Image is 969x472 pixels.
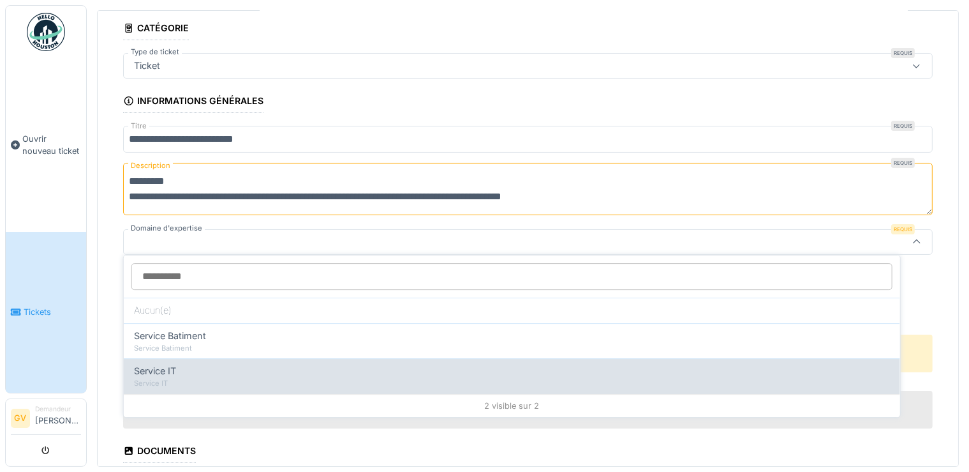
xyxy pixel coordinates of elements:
[22,133,81,157] span: Ouvrir nouveau ticket
[11,409,30,428] li: GV
[134,365,176,379] span: Service IT
[123,91,263,113] div: Informations générales
[24,306,81,318] span: Tickets
[134,378,890,389] div: Service IT
[134,329,206,343] span: Service Batiment
[124,298,900,323] div: Aucun(e)
[6,58,86,232] a: Ouvrir nouveau ticket
[124,394,900,417] div: 2 visible sur 2
[6,232,86,393] a: Tickets
[123,19,189,40] div: Catégorie
[128,47,182,57] label: Type de ticket
[128,223,205,234] label: Domaine d'expertise
[35,404,81,432] li: [PERSON_NAME]
[891,48,915,58] div: Requis
[27,13,65,51] img: Badge_color-CXgf-gQk.svg
[891,158,915,168] div: Requis
[128,158,173,174] label: Description
[128,121,149,132] label: Titre
[129,59,165,73] div: Ticket
[123,441,196,463] div: Documents
[35,404,81,414] div: Demandeur
[11,404,81,435] a: GV Demandeur[PERSON_NAME]
[134,343,890,354] div: Service Batiment
[891,224,915,234] div: Requis
[891,121,915,131] div: Requis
